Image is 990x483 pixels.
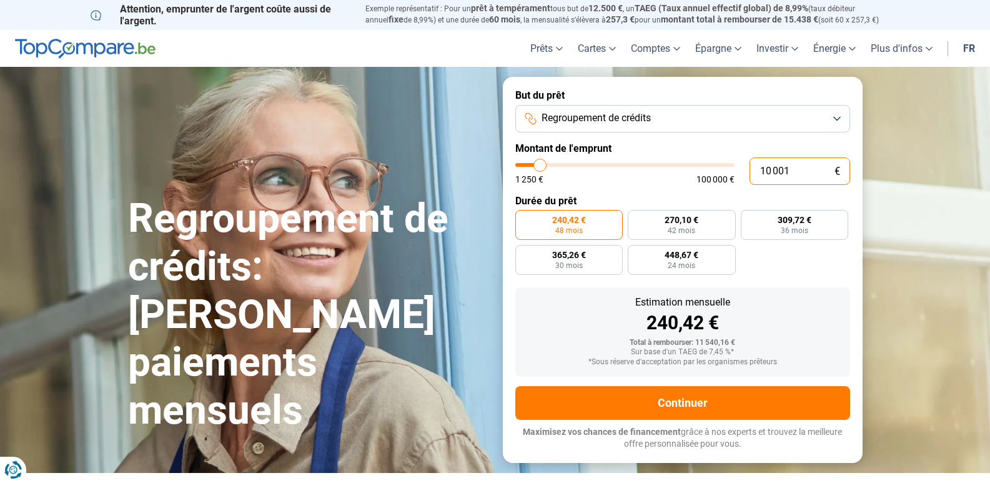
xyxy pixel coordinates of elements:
[525,297,840,307] div: Estimation mensuelle
[515,175,543,184] span: 1 250 €
[15,39,156,59] img: TopCompare
[515,89,850,101] label: But du prêt
[570,30,623,67] a: Cartes
[489,14,520,24] span: 60 mois
[806,30,863,67] a: Énergie
[515,195,850,207] label: Durée du prêt
[523,30,570,67] a: Prêts
[525,314,840,332] div: 240,42 €
[668,227,695,234] span: 42 mois
[389,14,403,24] span: fixe
[525,339,840,347] div: Total à rembourser: 11 540,16 €
[635,3,808,13] span: TAEG (Taux annuel effectif global) de 8,99%
[956,30,983,67] a: fr
[515,105,850,132] button: Regroupement de crédits
[834,166,840,177] span: €
[749,30,806,67] a: Investir
[696,175,735,184] span: 100 000 €
[365,3,900,26] p: Exemple représentatif : Pour un tous but de , un (taux débiteur annuel de 8,99%) et une durée de ...
[665,216,698,224] span: 270,10 €
[588,3,623,13] span: 12.500 €
[661,14,818,24] span: montant total à rembourser de 15.438 €
[688,30,749,67] a: Épargne
[555,227,583,234] span: 48 mois
[665,251,698,259] span: 448,67 €
[128,195,488,435] h1: Regroupement de crédits: [PERSON_NAME] paiements mensuels
[542,111,651,125] span: Regroupement de crédits
[525,358,840,367] div: *Sous réserve d'acceptation par les organismes prêteurs
[668,262,695,269] span: 24 mois
[91,3,350,27] p: Attention, emprunter de l'argent coûte aussi de l'argent.
[552,216,586,224] span: 240,42 €
[471,3,550,13] span: prêt à tempérament
[781,227,808,234] span: 36 mois
[778,216,811,224] span: 309,72 €
[863,30,940,67] a: Plus d'infos
[525,348,840,357] div: Sur base d'un TAEG de 7,45 %*
[515,142,850,154] label: Montant de l'emprunt
[606,14,635,24] span: 257,3 €
[552,251,586,259] span: 365,26 €
[515,386,850,420] button: Continuer
[623,30,688,67] a: Comptes
[523,427,681,437] span: Maximisez vos chances de financement
[555,262,583,269] span: 30 mois
[515,426,850,451] p: grâce à nos experts et trouvez la meilleure offre personnalisée pour vous.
